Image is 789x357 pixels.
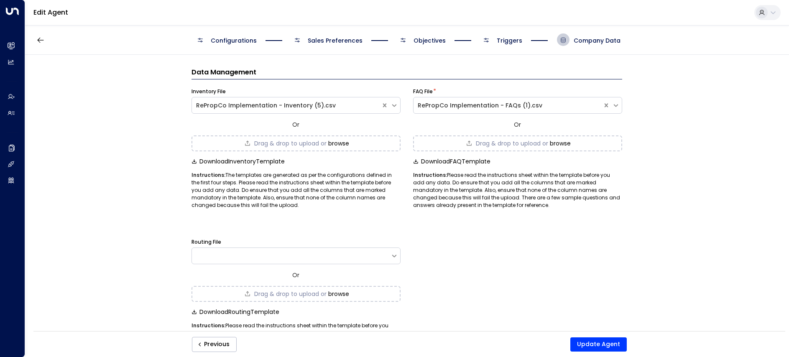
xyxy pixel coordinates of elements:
[192,158,285,165] button: DownloadInventoryTemplate
[192,309,279,315] button: DownloadRoutingTemplate
[192,88,226,95] label: Inventory File
[33,8,68,17] a: Edit Agent
[413,171,447,178] b: Instructions:
[418,101,598,110] div: RePropCo Implementation - FAQs (1).csv
[476,140,548,146] span: Drag & drop to upload or
[308,36,363,45] span: Sales Preferences
[192,67,622,79] h3: Data Management
[292,271,299,279] span: Or
[196,101,377,110] div: RePropCo Implementation - Inventory (5).csv
[413,158,490,165] button: DownloadFAQTemplate
[514,120,521,129] span: Or
[570,337,627,352] button: Update Agent
[211,36,257,45] span: Configurations
[192,238,221,246] label: Routing File
[574,36,620,45] span: Company Data
[413,171,622,209] p: Please read the instructions sheet within the template before you add any data. Do ensure that yo...
[192,171,401,209] p: The templates are generated as per the configurations defined in the first four steps. Please rea...
[199,309,279,315] span: Download Routing Template
[192,337,237,352] button: Previous
[413,88,433,95] label: FAQ File
[421,158,490,165] span: Download FAQ Template
[550,140,571,147] button: browse
[497,36,522,45] span: Triggers
[328,140,349,147] button: browse
[414,36,446,45] span: Objectives
[292,120,299,129] span: Or
[254,291,327,297] span: Drag & drop to upload or
[328,291,349,297] button: browse
[192,322,225,329] b: Instructions:
[254,140,327,146] span: Drag & drop to upload or
[199,158,285,165] span: Download Inventory Template
[192,171,225,178] b: Instructions:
